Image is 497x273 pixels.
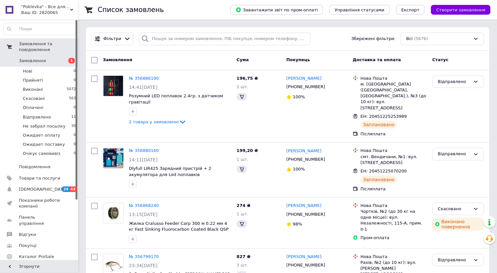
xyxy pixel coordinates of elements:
[104,76,123,96] img: Фото товару
[71,114,76,120] span: 11
[74,77,76,83] span: 0
[438,257,471,264] div: Відправлено
[129,212,158,217] span: 13:15[DATE]
[103,148,123,168] img: Фото товару
[103,75,124,96] a: Фото товару
[23,132,60,138] span: Ожидает оплату
[104,36,121,42] span: Фільтри
[69,186,77,192] span: 43
[438,206,471,212] div: Скасовано
[129,221,228,238] a: Жилка Cralusso Feeder Carp 300 м 0.22 мм 4 кг Fast Sinking Fluorocarbon Coated Black QSP (2096)
[21,10,78,16] div: Ваш ID: 2820065
[129,85,158,90] span: 14:41[DATE]
[129,203,159,208] a: № 356868240
[19,232,36,238] span: Відгуки
[103,203,123,223] img: Фото товару
[23,68,32,74] span: Нові
[396,5,425,15] button: Експорт
[286,254,322,260] a: [PERSON_NAME]
[237,76,258,81] span: 196,75 ₴
[71,123,76,129] span: 30
[74,142,76,147] span: 0
[98,6,164,14] h1: Список замовлень
[23,123,65,129] span: Не забрал посылку
[293,167,305,171] span: 100%
[286,75,322,82] a: [PERSON_NAME]
[129,76,159,81] a: № 356886190
[431,5,490,15] button: Створити замовлення
[67,87,76,92] span: 5072
[129,119,179,124] span: 2 товара у замовленні
[361,209,427,232] div: Чортків, №2 (до 30 кг на одне місце): вул. Незалежності, 115-А, прим. ІІ-1
[129,148,159,153] a: № 356880160
[424,7,490,12] a: Створити замовлення
[361,169,407,173] span: ЕН: 20451225070200
[286,148,322,154] a: [PERSON_NAME]
[74,132,76,138] span: 0
[286,203,322,209] a: [PERSON_NAME]
[237,212,248,216] span: 1 шт.
[23,151,61,157] span: Очікує самовивіз
[361,131,427,137] div: Післяплата
[21,4,70,10] span: "Poklevka" - Все для Риболовлі!
[103,148,124,169] a: Фото товару
[139,33,311,45] input: Пошук за номером замовлення, ПІБ покупця, номером телефону, Email, номером накладної
[237,263,248,267] span: 3 шт.
[237,203,251,208] span: 274 ₴
[432,218,484,231] div: Виконано повернення
[406,36,413,42] span: Всі
[4,23,76,35] input: Пошук
[69,96,76,102] span: 563
[23,105,43,111] span: Оплачені
[361,186,427,192] div: Післяплата
[285,155,326,164] div: [PHONE_NUMBER]
[361,148,427,154] div: Нова Пошта
[237,157,248,162] span: 1 шт.
[414,36,428,41] span: (5676)
[285,83,326,91] div: [PHONE_NUMBER]
[361,203,427,209] div: Нова Пошта
[237,84,248,89] span: 2 шт.
[230,5,323,15] button: Завантажити звіт по пром-оплаті
[129,166,211,177] a: Dlyfull LIR425 Зарядний пристрій + 2 акумулятора для Led поплавків
[285,210,326,219] div: [PHONE_NUMBER]
[329,5,390,15] button: Управління статусами
[103,57,132,62] span: Замовлення
[129,254,159,259] a: № 356799170
[293,94,305,99] span: 100%
[361,121,397,129] div: Заплановано
[19,164,50,170] span: Повідомлення
[361,176,397,184] div: Заплановано
[237,148,258,153] span: 199,20 ₴
[19,175,60,181] span: Товари та послуги
[103,203,124,224] a: Фото товару
[438,151,471,157] div: Відправлено
[129,93,223,104] a: Розумний LED поплавок 2.4гр. з датчиком гравітації
[23,77,43,83] span: Прийняті
[361,81,427,111] div: м. [GEOGRAPHIC_DATA] ([GEOGRAPHIC_DATA], [GEOGRAPHIC_DATA].), №3 (до 10 кг): вул. [STREET_ADDRESS]
[286,57,310,62] span: Покупець
[19,243,36,249] span: Покупці
[237,254,251,259] span: 827 ₴
[19,198,60,209] span: Показники роботи компанії
[351,36,395,42] span: Збережені фільтри:
[361,154,427,166] div: смт. Вендичани, №1: вул. [STREET_ADDRESS]
[23,96,45,102] span: Скасовані
[129,263,158,268] span: 23:34[DATE]
[361,235,427,241] div: Пром-оплата
[401,7,420,12] span: Експорт
[19,41,78,53] span: Замовлення та повідомлення
[293,222,302,226] span: 98%
[438,78,471,85] div: Відправлено
[436,7,485,12] span: Створити замовлення
[361,254,427,260] div: Нова Пошта
[74,68,76,74] span: 0
[62,186,69,192] span: 29
[19,186,67,192] span: [DEMOGRAPHIC_DATA]
[74,105,76,111] span: 0
[23,142,65,147] span: Ожидает поставку
[335,7,384,12] span: Управління статусами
